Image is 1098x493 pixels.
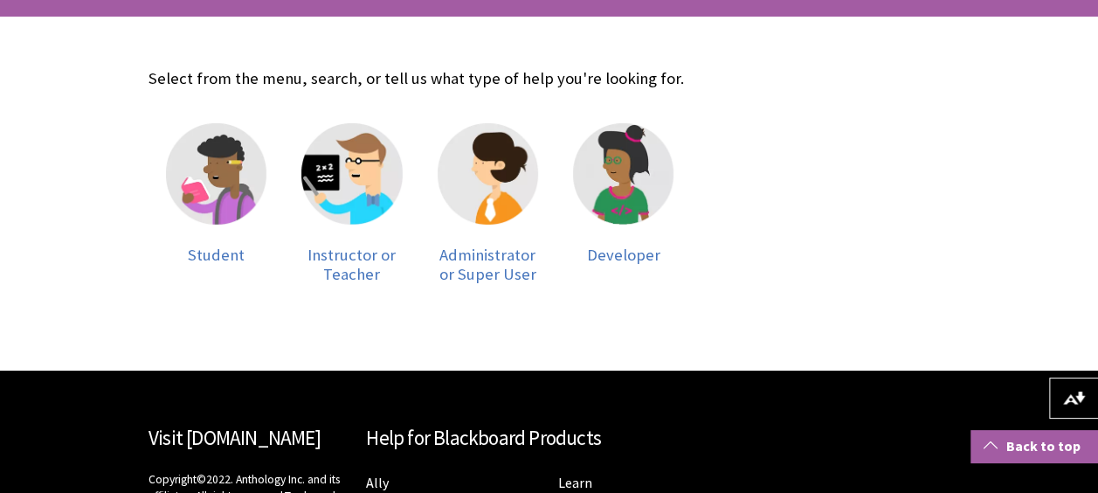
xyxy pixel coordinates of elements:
a: Ally [366,474,389,492]
img: Instructor [301,123,402,224]
a: Learn [558,474,592,492]
h2: Help for Blackboard Products [366,423,732,454]
a: Student Student [166,123,266,283]
a: Back to top [970,430,1098,462]
span: Developer [586,245,659,265]
span: Administrator or Super User [439,245,536,284]
a: Instructor Instructor or Teacher [301,123,402,283]
a: Visit [DOMAIN_NAME] [148,425,321,450]
a: Administrator Administrator or Super User [438,123,538,283]
span: Instructor or Teacher [307,245,396,284]
p: Select from the menu, search, or tell us what type of help you're looking for. [148,67,691,90]
img: Administrator [438,123,538,224]
a: Developer [573,123,673,283]
img: Student [166,123,266,224]
span: Student [188,245,245,265]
